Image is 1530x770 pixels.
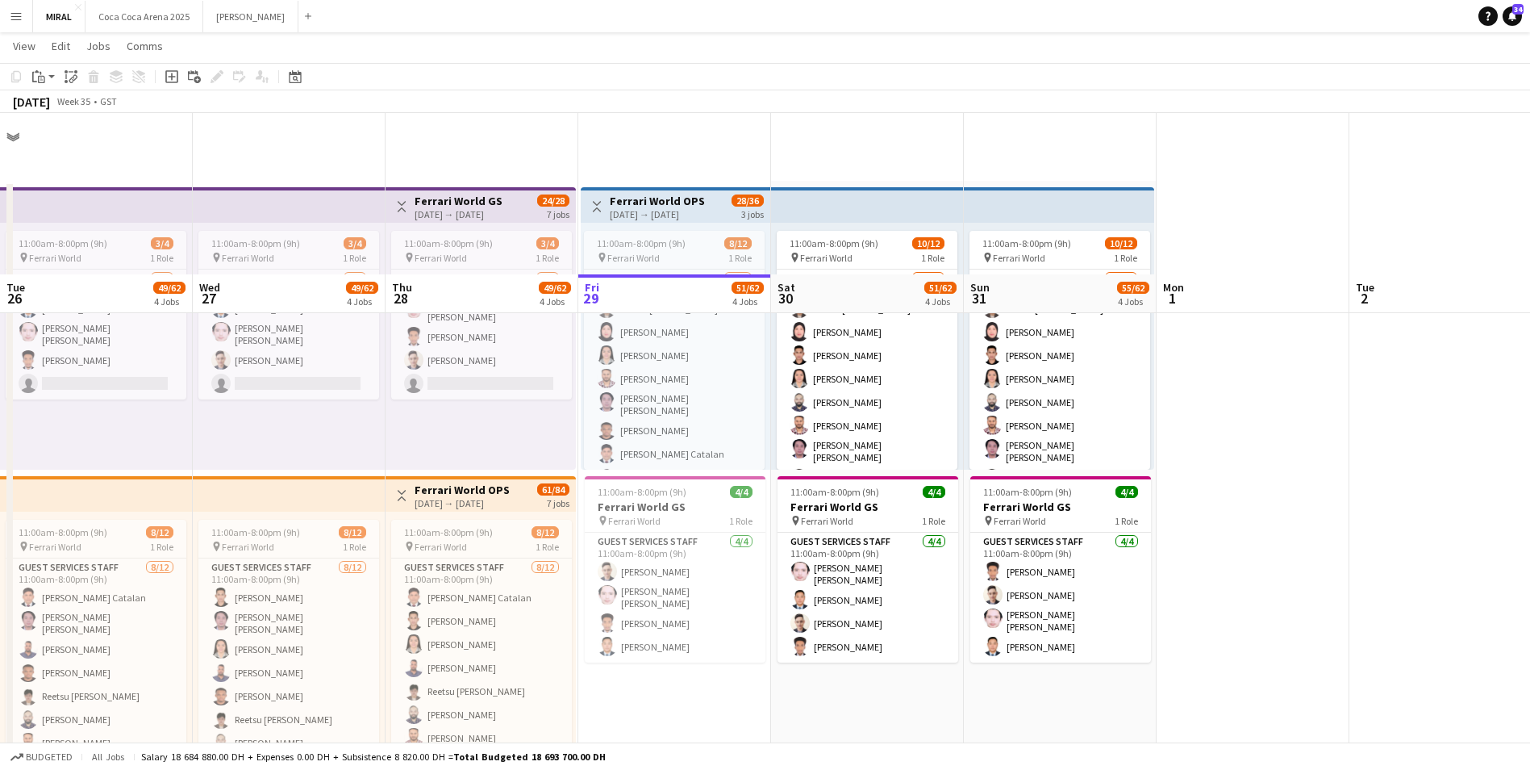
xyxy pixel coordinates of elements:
span: 11:00am-8:00pm (9h) [19,237,107,249]
span: Ferrari World [415,252,467,264]
span: Ferrari World [993,252,1045,264]
span: 28 [390,289,412,308]
div: 11:00am-8:00pm (9h)10/12 Ferrari World1 RoleGuest Services Staff10/1211:00am-8:00pm (9h)Reetsu [P... [969,231,1150,470]
span: Sun [970,280,990,295]
h3: Ferrari World GS [415,194,502,208]
span: 1 Role [536,541,559,553]
span: Ferrari World [607,252,660,264]
h3: Ferrari World GS [585,500,765,514]
app-job-card: 11:00am-8:00pm (9h)8/12 Ferrari World1 RoleGuest Services Staff8/1211:00am-8:00pm (9h)Reetsu [PER... [584,231,765,470]
div: 4 Jobs [732,295,763,308]
span: 1 Role [728,252,752,264]
span: Thu [392,280,412,295]
span: 51/62 [924,282,957,294]
span: Wed [199,280,220,295]
div: 4 Jobs [347,295,377,308]
span: 1 Role [729,515,752,527]
span: 2 [1353,289,1374,308]
span: Total Budgeted 18 693 700.00 DH [453,751,606,763]
span: 1 Role [1114,252,1137,264]
span: 11:00am-8:00pm (9h) [404,526,493,538]
span: 51/62 [732,282,764,294]
app-card-role: Guest Services Staff10/1211:00am-8:00pm (9h)Reetsu [PERSON_NAME][PERSON_NAME][PERSON_NAME][PERSON... [777,270,957,587]
div: 4 Jobs [540,295,570,308]
span: Ferrari World [800,252,853,264]
app-job-card: 11:00am-8:00pm (9h)4/4Ferrari World GS Ferrari World1 RoleGuest Services Staff4/411:00am-8:00pm (... [778,476,958,663]
span: Ferrari World [801,515,853,527]
span: Ferrari World [994,515,1046,527]
span: 1 Role [150,252,173,264]
span: 11:00am-8:00pm (9h) [211,237,300,249]
span: 29 [582,289,599,308]
app-job-card: 11:00am-8:00pm (9h)8/12 Ferrari World1 RoleGuest Services Staff8/1211:00am-8:00pm (9h)[PERSON_NAM... [391,520,572,759]
a: Comms [120,36,169,56]
span: Tue [6,280,25,295]
div: 7 jobs [547,207,569,220]
h3: Ferrari World OPS [415,483,510,497]
span: 4/4 [923,486,945,498]
span: 10/12 [912,237,944,249]
div: [DATE] → [DATE] [415,497,510,509]
span: Ferrari World [608,515,661,527]
span: Ferrari World [222,541,274,553]
span: 8/12 [724,237,752,249]
span: 27 [197,289,220,308]
app-job-card: 11:00am-8:00pm (9h)3/4 Ferrari World1 RoleGuest Services Staff3/411:00am-8:00pm (9h)[PERSON_NAME]... [391,231,572,400]
span: 8/12 [146,526,173,538]
button: [PERSON_NAME] [203,1,298,32]
span: All jobs [89,751,127,763]
app-card-role: Guest Services Staff4/411:00am-8:00pm (9h)[PERSON_NAME][PERSON_NAME][PERSON_NAME] [PERSON_NAME][P... [970,533,1151,663]
button: Budgeted [8,748,75,766]
span: 3/4 [536,237,559,249]
span: Ferrari World [222,252,274,264]
span: Week 35 [53,95,94,107]
app-job-card: 11:00am-8:00pm (9h)8/12 Ferrari World1 RoleGuest Services Staff8/1211:00am-8:00pm (9h)[PERSON_NAM... [6,520,186,759]
h3: Ferrari World GS [778,500,958,514]
div: [DATE] → [DATE] [610,208,705,220]
app-card-role: Guest Services Staff10/1211:00am-8:00pm (9h)Reetsu [PERSON_NAME][PERSON_NAME][PERSON_NAME][PERSON... [969,270,1150,587]
span: 11:00am-8:00pm (9h) [19,526,107,538]
span: 28/36 [732,195,764,207]
div: 3 jobs [741,207,764,220]
span: Comms [127,39,163,53]
span: Mon [1163,280,1184,295]
span: 4/4 [730,486,752,498]
span: 55/62 [1117,282,1149,294]
span: 24/28 [537,195,569,207]
span: 26 [4,289,25,308]
div: 11:00am-8:00pm (9h)8/12 Ferrari World1 RoleGuest Services Staff8/1211:00am-8:00pm (9h)[PERSON_NAM... [198,520,379,759]
app-job-card: 11:00am-8:00pm (9h)4/4Ferrari World GS Ferrari World1 RoleGuest Services Staff4/411:00am-8:00pm (... [970,476,1151,663]
span: 11:00am-8:00pm (9h) [211,526,300,538]
span: 30 [775,289,795,308]
div: 11:00am-8:00pm (9h)10/12 Ferrari World1 RoleGuest Services Staff10/1211:00am-8:00pm (9h)Reetsu [P... [777,231,957,470]
a: Jobs [80,36,117,56]
span: 1 Role [1115,515,1138,527]
app-job-card: 11:00am-8:00pm (9h)4/4Ferrari World GS Ferrari World1 RoleGuest Services Staff4/411:00am-8:00pm (... [585,476,765,663]
span: 1 Role [150,541,173,553]
app-card-role: Guest Services Staff8/1211:00am-8:00pm (9h)Reetsu [PERSON_NAME][PERSON_NAME][PERSON_NAME][PERSON_... [584,270,765,587]
a: Edit [45,36,77,56]
div: Salary 18 684 880.00 DH + Expenses 0.00 DH + Subsistence 8 820.00 DH = [141,751,606,763]
span: 11:00am-8:00pm (9h) [597,237,686,249]
span: Tue [1356,280,1374,295]
div: 7 jobs [547,496,569,509]
span: 1 Role [343,541,366,553]
app-job-card: 11:00am-8:00pm (9h)3/4 Ferrari World1 RoleGuest Services Staff3/411:00am-8:00pm (9h)[PERSON_NAME]... [6,231,186,400]
span: View [13,39,35,53]
span: 31 [968,289,990,308]
app-card-role: Guest Services Staff4/411:00am-8:00pm (9h)[PERSON_NAME] [PERSON_NAME][PERSON_NAME][PERSON_NAME][P... [778,533,958,663]
span: 11:00am-8:00pm (9h) [983,486,1072,498]
app-card-role: Guest Services Staff3/411:00am-8:00pm (9h)[PERSON_NAME][PERSON_NAME] [PERSON_NAME][PERSON_NAME] [6,270,186,400]
button: Coca Coca Arena 2025 [85,1,203,32]
span: 11:00am-8:00pm (9h) [982,237,1071,249]
span: 3/4 [344,237,366,249]
h3: Ferrari World GS [970,500,1151,514]
a: 34 [1503,6,1522,26]
span: Ferrari World [415,541,467,553]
